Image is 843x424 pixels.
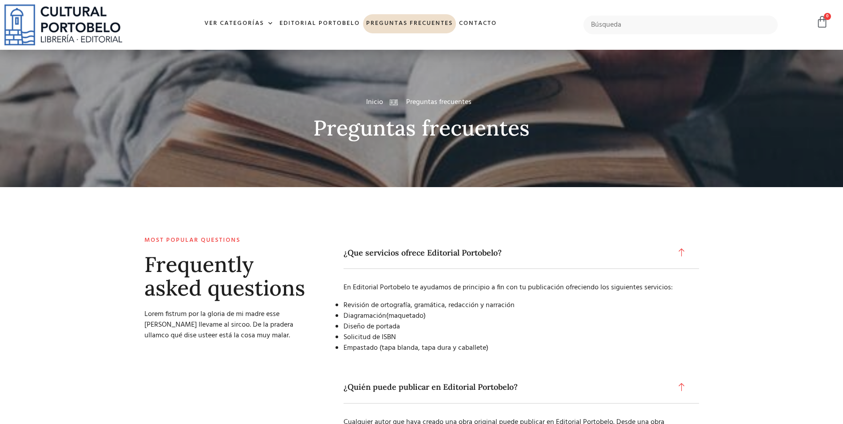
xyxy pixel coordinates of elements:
[344,371,699,404] a: ¿Quién puede publicar en Editorial Portobelo?
[142,116,702,140] h2: Preguntas frecuentes
[276,14,363,33] a: Editorial Portobelo
[816,16,828,28] a: 0
[583,16,778,34] input: Búsqueda
[363,14,456,33] a: Preguntas frecuentes
[366,97,383,108] a: Inicio
[201,14,276,33] a: Ver Categorías
[344,282,686,293] p: En Editorial Portobelo te ayudamos de principio a fin con tu publicación ofreciendo los siguiente...
[344,382,522,392] span: ¿Quién puede publicar en Editorial Portobelo?
[144,253,315,300] h2: Frequently asked questions
[404,97,471,108] span: Preguntas frecuentes
[144,237,315,244] h2: Most popular questions
[344,237,699,269] a: ¿Que servicios ofrece Editorial Portobelo?
[344,321,686,332] li: Diseño de portada
[344,248,506,258] span: ¿Que servicios ofrece Editorial Portobelo?
[344,343,686,353] li: Empastado (tapa blanda, tapa dura y caballete)
[344,311,686,321] li: Diagramación(maquetado)
[456,14,500,33] a: Contacto
[824,13,831,20] span: 0
[344,300,686,311] li: Revisión de ortografía, gramática, redacción y narración
[144,309,315,341] p: Lorem fistrum por la gloria de mi madre esse [PERSON_NAME] llevame al sircoo. De la pradera ullam...
[344,332,686,343] li: Solicitud de ISBN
